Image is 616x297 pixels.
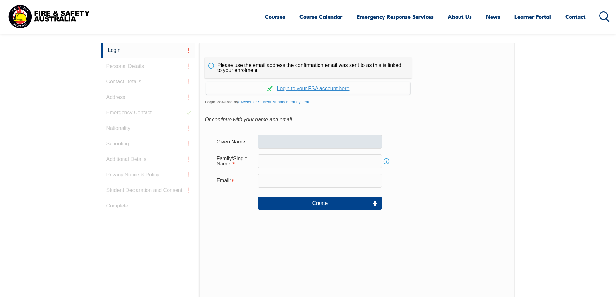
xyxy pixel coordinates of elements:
div: Given Name: [211,135,258,148]
button: Create [258,197,382,210]
div: Email is required. [211,175,258,187]
div: Please use the email address the confirmation email was sent to as this is linked to your enrolment [205,58,412,78]
a: Login [101,43,196,58]
a: Info [382,157,391,166]
a: Learner Portal [514,8,551,25]
a: Contact [565,8,586,25]
div: Family/Single Name is required. [211,153,258,170]
a: Courses [265,8,285,25]
a: News [486,8,500,25]
a: Emergency Response Services [357,8,434,25]
a: About Us [448,8,472,25]
span: Login Powered by [205,97,509,107]
img: Log in withaxcelerate [267,86,273,91]
a: Course Calendar [299,8,342,25]
div: Or continue with your name and email [205,115,509,124]
a: aXcelerate Student Management System [238,100,309,104]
